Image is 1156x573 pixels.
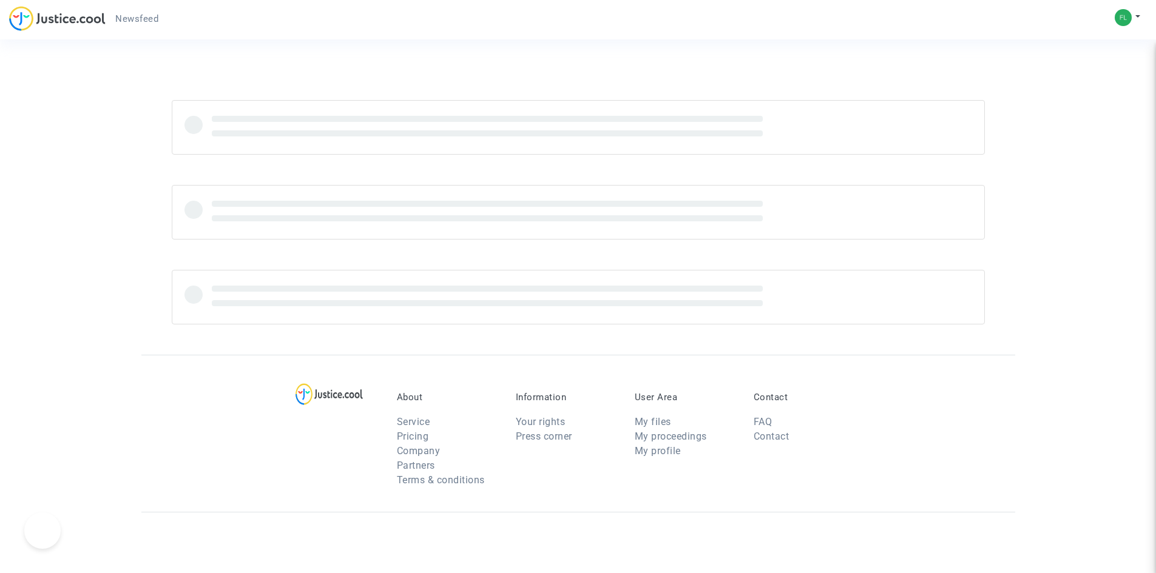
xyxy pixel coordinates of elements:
[296,383,363,405] img: logo-lg.svg
[516,392,617,403] p: Information
[754,392,854,403] p: Contact
[754,416,772,427] a: FAQ
[635,392,735,403] p: User Area
[516,431,572,442] a: Press corner
[1115,9,1132,26] img: 27626d57a3ba4a5b969f53e3f2c8e71c
[115,13,158,24] span: Newsfeed
[635,445,681,457] a: My profile
[397,474,485,486] a: Terms & conditions
[9,6,106,31] img: jc-logo.svg
[754,431,789,442] a: Contact
[516,416,566,427] a: Your rights
[106,10,168,28] a: Newsfeed
[635,416,671,427] a: My files
[397,431,429,442] a: Pricing
[24,512,61,549] iframe: Toggle Customer Support
[397,460,435,471] a: Partners
[397,392,498,403] p: About
[397,416,430,427] a: Service
[397,445,441,457] a: Company
[635,431,707,442] a: My proceedings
